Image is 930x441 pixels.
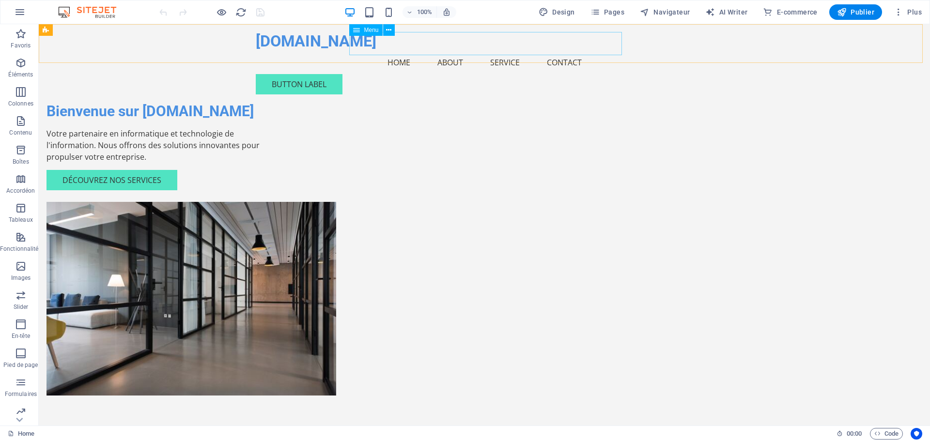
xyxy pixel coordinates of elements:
[535,4,579,20] button: Design
[403,6,437,18] button: 100%
[364,27,378,33] span: Menu
[890,4,926,20] button: Plus
[636,4,694,20] button: Navigateur
[587,4,628,20] button: Pages
[539,7,575,17] span: Design
[640,7,690,17] span: Navigateur
[853,430,855,437] span: :
[11,274,31,282] p: Images
[6,187,35,195] p: Accordéon
[13,158,29,166] p: Boîtes
[216,6,227,18] button: Cliquez ici pour quitter le mode Aperçu et poursuivre l'édition.
[11,42,31,49] p: Favoris
[56,6,128,18] img: Editor Logo
[847,428,862,440] span: 00 00
[235,6,247,18] button: reload
[442,8,451,16] i: Lors du redimensionnement, ajuster automatiquement le niveau de zoom en fonction de l'appareil sé...
[837,428,862,440] h6: Durée de la session
[870,428,903,440] button: Code
[8,428,34,440] a: Cliquez pour annuler la sélection. Double-cliquez pour ouvrir Pages.
[590,7,624,17] span: Pages
[874,428,899,440] span: Code
[5,390,37,398] p: Formulaires
[763,7,817,17] span: E-commerce
[3,361,38,369] p: Pied de page
[14,303,29,311] p: Slider
[759,4,821,20] button: E-commerce
[8,100,33,107] p: Colonnes
[829,4,882,20] button: Publier
[535,4,579,20] div: Design (Ctrl+Alt+Y)
[9,216,33,224] p: Tableaux
[911,428,922,440] button: Usercentrics
[894,7,922,17] span: Plus
[8,71,33,78] p: Éléments
[701,4,751,20] button: AI Writer
[9,129,32,137] p: Contenu
[12,332,30,340] p: En-tête
[837,7,874,17] span: Publier
[705,7,747,17] span: AI Writer
[417,6,433,18] h6: 100%
[235,7,247,18] i: Actualiser la page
